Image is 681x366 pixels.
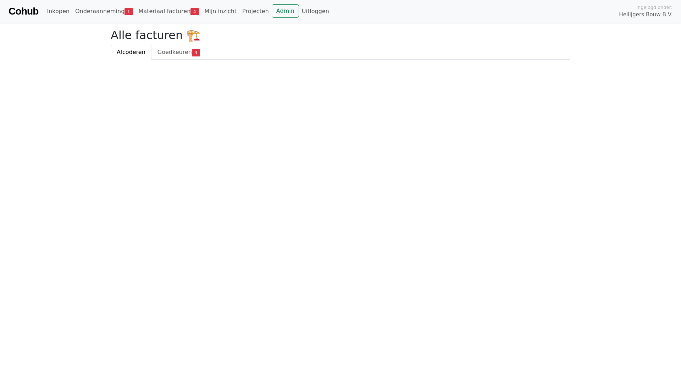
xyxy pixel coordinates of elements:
a: Uitloggen [299,4,332,18]
a: Admin [272,4,299,18]
h2: Alle facturen 🏗️ [111,28,570,42]
a: Goedkeuren4 [151,45,206,60]
a: Onderaanneming1 [72,4,136,18]
span: Goedkeuren [157,49,192,55]
span: 4 [192,49,200,56]
span: 4 [190,8,199,15]
a: Inkopen [44,4,72,18]
a: Materiaal facturen4 [136,4,202,18]
span: Heilijgers Bouw B.V. [619,11,672,19]
a: Cohub [9,3,38,20]
span: Afcoderen [117,49,145,55]
span: Ingelogd onder: [636,4,672,11]
a: Afcoderen [111,45,151,60]
span: 1 [124,8,133,15]
a: Projecten [239,4,272,18]
a: Mijn inzicht [202,4,240,18]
